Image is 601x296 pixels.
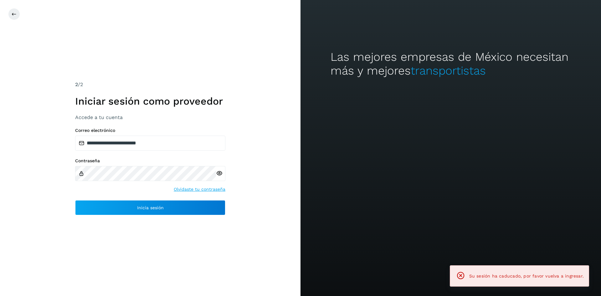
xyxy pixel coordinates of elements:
h2: Las mejores empresas de México necesitan más y mejores [331,50,571,78]
a: Olvidaste tu contraseña [174,186,225,193]
span: Su sesión ha caducado, por favor vuelva a ingresar. [469,273,584,278]
span: transportistas [411,64,486,77]
button: Inicia sesión [75,200,225,215]
h1: Iniciar sesión como proveedor [75,95,225,107]
label: Correo electrónico [75,128,225,133]
span: Inicia sesión [137,205,164,210]
h3: Accede a tu cuenta [75,114,225,120]
div: /2 [75,81,225,88]
span: 2 [75,81,78,87]
label: Contraseña [75,158,225,164]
